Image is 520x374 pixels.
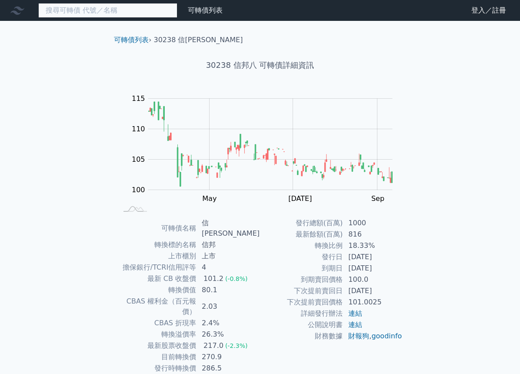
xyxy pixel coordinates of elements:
a: 登入／註冊 [464,3,513,17]
li: › [114,35,151,45]
td: 100.0 [343,274,403,285]
a: goodinfo [371,332,402,340]
td: 上市櫃別 [117,250,197,262]
a: 連結 [348,321,362,329]
td: [DATE] [343,251,403,263]
td: 信邦 [197,239,260,250]
td: 1000 [343,217,403,229]
tspan: [DATE] [288,194,312,203]
tspan: Sep [371,194,384,203]
span: (-2.3%) [225,342,248,349]
td: 詳細發行辦法 [260,308,343,319]
tspan: 105 [132,155,145,164]
a: 可轉債列表 [114,36,149,44]
tspan: 115 [132,94,145,103]
td: 財務數據 [260,331,343,342]
tspan: 100 [132,186,145,194]
td: 轉換比例 [260,240,343,251]
td: 目前轉換價 [117,351,197,363]
td: 816 [343,229,403,240]
td: 4 [197,262,260,273]
td: [DATE] [343,285,403,297]
input: 搜尋可轉債 代號／名稱 [38,3,177,18]
td: 可轉債名稱 [117,217,197,239]
td: 轉換溢價率 [117,329,197,340]
td: 26.3% [197,329,260,340]
td: 286.5 [197,363,260,374]
td: 發行日 [260,251,343,263]
td: 18.33% [343,240,403,251]
td: 下次提前賣回日 [260,285,343,297]
td: , [343,331,403,342]
g: Chart [127,94,406,203]
td: 轉換標的名稱 [117,239,197,250]
td: 最新股票收盤價 [117,340,197,351]
td: 轉換價值 [117,284,197,296]
a: 財報狗 [348,332,369,340]
a: 連結 [348,309,362,317]
td: 公開說明書 [260,319,343,331]
td: 發行時轉換價 [117,363,197,374]
td: 到期日 [260,263,343,274]
td: 信[PERSON_NAME] [197,217,260,239]
div: 101.2 [202,274,225,284]
td: 270.9 [197,351,260,363]
li: 30238 信[PERSON_NAME] [154,35,243,45]
a: 可轉債列表 [188,6,223,14]
td: 下次提前賣回價格 [260,297,343,308]
td: 2.03 [197,296,260,317]
span: (-0.8%) [225,275,248,282]
div: 217.0 [202,341,225,351]
tspan: 110 [132,125,145,133]
td: [DATE] [343,263,403,274]
td: 到期賣回價格 [260,274,343,285]
h1: 30238 信邦八 可轉債詳細資訊 [107,59,413,71]
td: 最新餘額(百萬) [260,229,343,240]
td: 80.1 [197,284,260,296]
td: CBAS 折現率 [117,317,197,329]
td: 101.0025 [343,297,403,308]
tspan: May [202,194,217,203]
td: 上市 [197,250,260,262]
td: CBAS 權利金（百元報價） [117,296,197,317]
td: 發行總額(百萬) [260,217,343,229]
td: 擔保銀行/TCRI信用評等 [117,262,197,273]
td: 最新 CB 收盤價 [117,273,197,284]
td: 2.4% [197,317,260,329]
